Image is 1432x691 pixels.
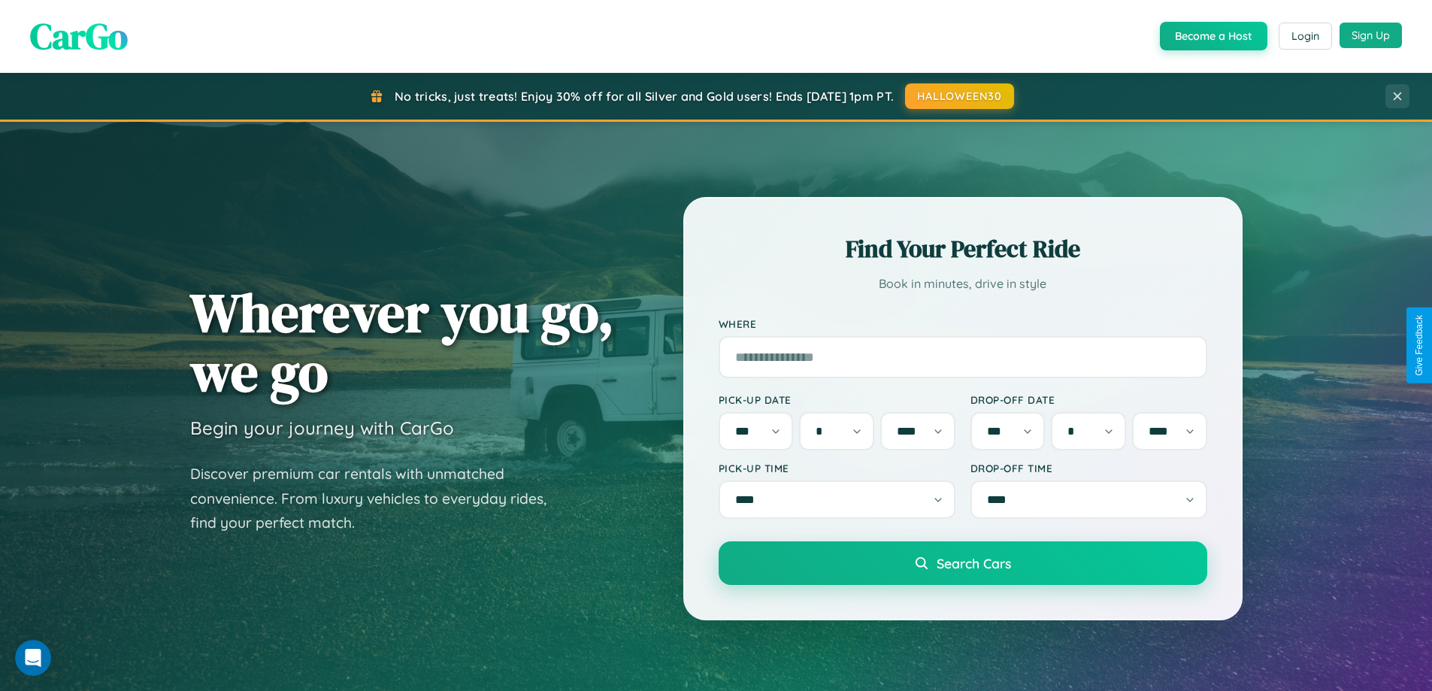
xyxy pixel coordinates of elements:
h2: Find Your Perfect Ride [719,232,1207,265]
button: Search Cars [719,541,1207,585]
iframe: Intercom live chat [15,640,51,676]
label: Drop-off Date [970,393,1207,406]
label: Pick-up Date [719,393,955,406]
button: HALLOWEEN30 [905,83,1014,109]
p: Discover premium car rentals with unmatched convenience. From luxury vehicles to everyday rides, ... [190,462,566,535]
span: No tricks, just treats! Enjoy 30% off for all Silver and Gold users! Ends [DATE] 1pm PT. [395,89,894,104]
button: Sign Up [1340,23,1402,48]
label: Pick-up Time [719,462,955,474]
span: Search Cars [937,555,1011,571]
label: Drop-off Time [970,462,1207,474]
label: Where [719,317,1207,330]
button: Become a Host [1160,22,1267,50]
span: CarGo [30,11,128,61]
div: Give Feedback [1414,315,1424,376]
button: Login [1279,23,1332,50]
h1: Wherever you go, we go [190,283,614,402]
p: Book in minutes, drive in style [719,273,1207,295]
h3: Begin your journey with CarGo [190,417,454,439]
